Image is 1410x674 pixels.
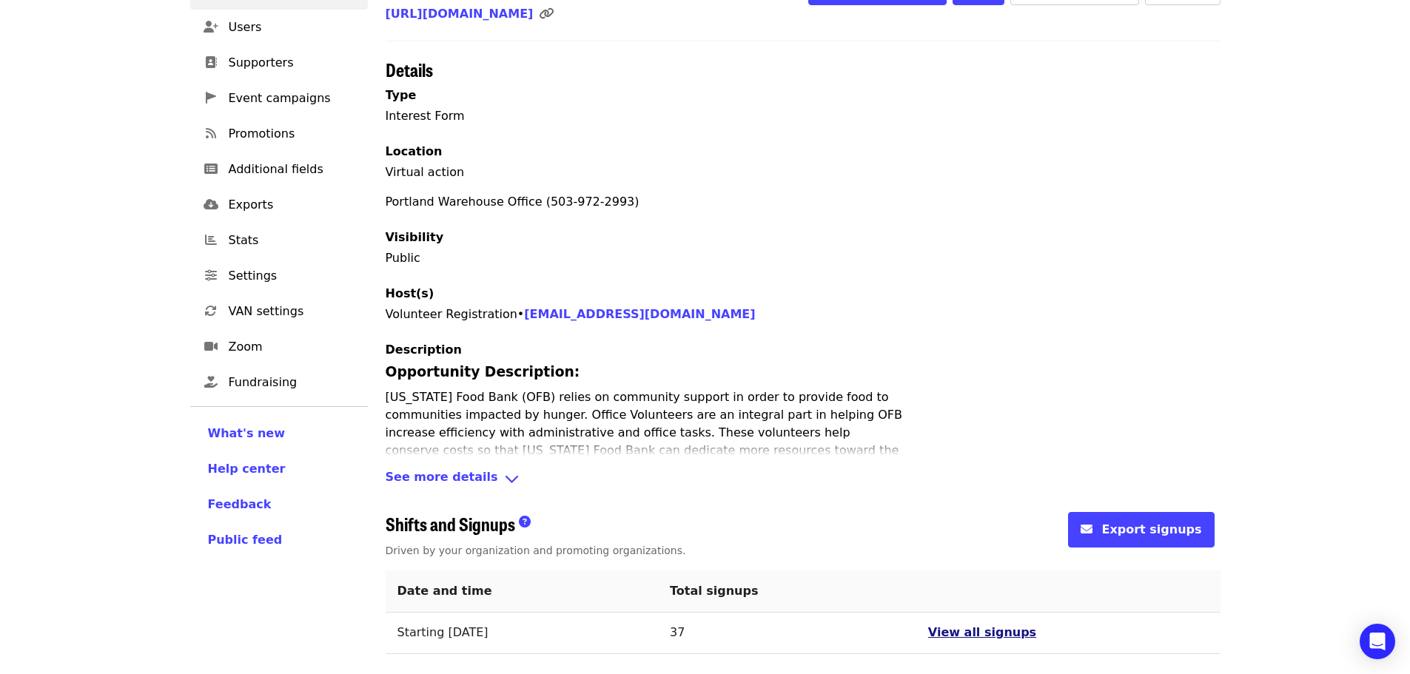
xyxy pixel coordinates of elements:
[205,55,217,70] i: address-book icon
[190,10,368,45] a: Users
[229,54,356,72] span: Supporters
[190,81,368,116] a: Event campaigns
[208,462,286,476] span: Help center
[386,56,433,82] span: Details
[397,625,445,639] span: Starting
[386,7,534,21] a: [URL][DOMAIN_NAME]
[386,249,1221,267] p: Public
[190,329,368,365] a: Zoom
[229,18,356,36] span: Users
[208,426,286,440] span: What's new
[208,533,283,547] span: Public feed
[504,468,520,490] i: angle-down icon
[386,109,465,123] span: Interest Form
[386,388,904,477] p: [US_STATE] Food Bank (OFB) relies on community support in order to provide food to communities im...
[205,304,217,318] i: sync icon
[539,7,563,21] span: Click to copy link!
[229,90,356,107] span: Event campaigns
[386,468,498,490] span: See more details
[658,613,916,654] td: 37
[205,269,217,283] i: sliders-h icon
[190,365,368,400] a: Fundraising
[1068,512,1214,547] button: envelope iconExport signups
[204,340,218,354] i: video icon
[229,232,356,249] span: Stats
[190,116,368,152] a: Promotions
[229,374,356,391] span: Fundraising
[386,164,1221,181] p: Virtual action
[386,343,462,357] span: Description
[386,144,443,158] span: Location
[190,258,368,294] a: Settings
[397,584,492,598] span: Date and time
[1360,624,1395,659] div: Open Intercom Messenger
[204,198,218,212] i: cloud-download icon
[386,286,434,300] span: Host(s)
[208,425,350,442] a: What's new
[524,307,755,321] a: [EMAIL_ADDRESS][DOMAIN_NAME]
[386,88,417,102] span: Type
[670,584,759,598] span: Total signups
[386,613,658,654] td: [DATE]
[386,545,686,556] span: Driven by your organization and promoting organizations.
[208,496,272,513] button: Feedback
[208,531,350,549] a: Public feed
[190,223,368,258] a: Stats
[928,625,1036,639] a: View all signups
[386,510,515,536] span: Shifts and Signups
[229,125,356,143] span: Promotions
[229,196,356,214] span: Exports
[190,187,368,223] a: Exports
[204,162,218,176] i: list-alt icon
[539,7,554,21] i: link icon
[386,193,1221,211] div: Portland Warehouse Office (503-972-2993)
[190,294,368,329] a: VAN settings
[205,233,217,247] i: chart-bar icon
[229,267,356,285] span: Settings
[229,303,356,320] span: VAN settings
[206,127,216,141] i: rss icon
[204,375,218,389] i: hand-holding-heart icon
[229,161,356,178] span: Additional fields
[208,460,350,478] a: Help center
[190,45,368,81] a: Supporters
[386,364,580,380] strong: Opportunity Description:
[204,20,218,34] i: user-plus icon
[386,468,1221,490] div: See more detailsangle-down icon
[229,338,356,356] span: Zoom
[386,230,444,244] span: Visibility
[519,515,531,529] i: question-circle icon
[386,307,756,321] span: Volunteer Registration •
[190,152,368,187] a: Additional fields
[1081,522,1092,536] i: envelope icon
[206,91,216,105] i: pennant icon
